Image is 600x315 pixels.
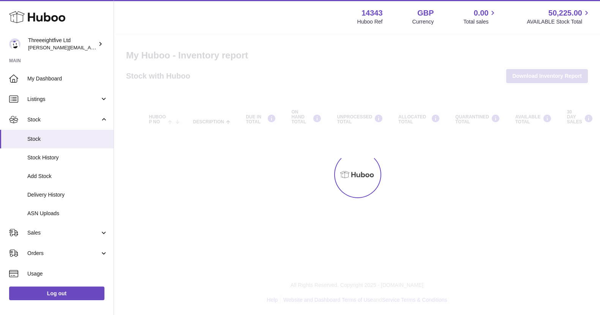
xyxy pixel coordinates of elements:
[27,191,108,198] span: Delivery History
[357,18,383,25] div: Huboo Ref
[28,37,96,51] div: Threeeightfive Ltd
[548,8,582,18] span: 50,225.00
[27,135,108,143] span: Stock
[9,287,104,300] a: Log out
[463,18,497,25] span: Total sales
[27,229,100,236] span: Sales
[527,18,591,25] span: AVAILABLE Stock Total
[527,8,591,25] a: 50,225.00 AVAILABLE Stock Total
[27,210,108,217] span: ASN Uploads
[28,44,152,50] span: [PERSON_NAME][EMAIL_ADDRESS][DOMAIN_NAME]
[27,154,108,161] span: Stock History
[9,38,21,50] img: james@threeeightfive.co
[362,8,383,18] strong: 14343
[27,116,100,123] span: Stock
[474,8,489,18] span: 0.00
[412,18,434,25] div: Currency
[463,8,497,25] a: 0.00 Total sales
[27,75,108,82] span: My Dashboard
[27,173,108,180] span: Add Stock
[27,96,100,103] span: Listings
[27,250,100,257] span: Orders
[27,270,108,277] span: Usage
[417,8,434,18] strong: GBP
